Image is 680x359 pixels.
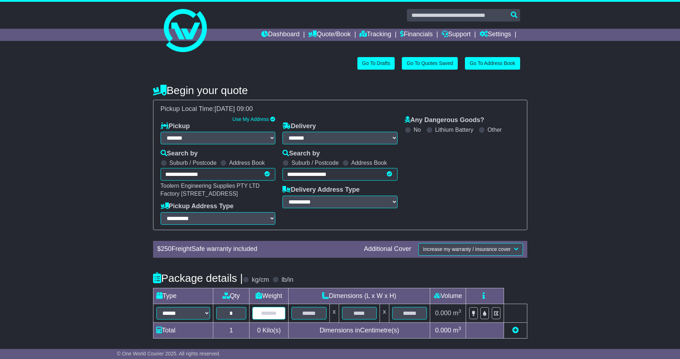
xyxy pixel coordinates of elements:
span: 250 [161,245,172,252]
label: Address Book [229,159,265,166]
a: Settings [480,29,511,41]
span: 0 [257,327,261,334]
label: Suburb / Postcode [291,159,339,166]
h4: Package details | [153,272,243,284]
sup: 3 [458,308,461,314]
label: Delivery Address Type [282,186,360,194]
span: [DATE] 09:00 [215,105,253,112]
label: Lithium Battery [435,126,474,133]
td: 1 [213,322,249,338]
label: Other [488,126,502,133]
h4: Begin your quote [153,84,527,96]
a: Support [442,29,471,41]
a: Tracking [360,29,391,41]
a: Quote/Book [308,29,351,41]
label: Pickup [161,122,190,130]
a: Go To Quotes Saved [402,57,458,70]
span: © One World Courier 2025. All rights reserved. [117,351,220,356]
a: Go To Drafts [357,57,395,70]
span: Toolern Engineering Supplies PTY LTD [161,183,260,189]
label: lb/in [281,276,293,284]
td: Type [153,288,213,304]
button: Increase my warranty / insurance cover [418,243,523,256]
a: Financials [400,29,433,41]
span: Increase my warranty / insurance cover [423,246,510,252]
span: 0.000 [435,327,451,334]
a: Use My Address [232,116,269,122]
label: Suburb / Postcode [170,159,217,166]
a: Dashboard [261,29,300,41]
label: Address Book [351,159,387,166]
label: kg/cm [252,276,269,284]
label: Any Dangerous Goods? [405,116,484,124]
div: Additional Cover [360,245,415,253]
td: Qty [213,288,249,304]
sup: 3 [458,326,461,331]
label: Search by [282,150,320,158]
a: Go To Address Book [465,57,520,70]
td: Volume [430,288,466,304]
td: x [329,304,339,322]
td: Dimensions in Centimetre(s) [289,322,430,338]
label: Search by [161,150,198,158]
span: Factory [STREET_ADDRESS] [161,191,238,197]
td: Weight [249,288,289,304]
a: Add new item [512,327,519,334]
td: x [380,304,389,322]
div: Pickup Local Time: [157,105,523,113]
td: Total [153,322,213,338]
span: 0.000 [435,309,451,317]
div: $ FreightSafe warranty included [154,245,361,253]
label: No [414,126,421,133]
span: m [453,327,461,334]
span: m [453,309,461,317]
label: Delivery [282,122,316,130]
label: Pickup Address Type [161,202,234,210]
td: Dimensions (L x W x H) [289,288,430,304]
td: Kilo(s) [249,322,289,338]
